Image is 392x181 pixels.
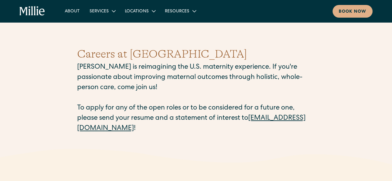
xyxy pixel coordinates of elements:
a: About [60,6,85,16]
p: [PERSON_NAME] is reimagining the U.S. maternity experience. If you're passionate about improving ... [77,62,315,134]
div: Locations [125,8,149,15]
div: Book now [339,9,366,15]
a: home [20,6,45,16]
div: Locations [120,6,160,16]
div: Services [90,8,109,15]
a: Book now [333,5,372,18]
div: Resources [165,8,189,15]
h1: Careers at [GEOGRAPHIC_DATA] [77,46,315,62]
div: Services [85,6,120,16]
div: Resources [160,6,200,16]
